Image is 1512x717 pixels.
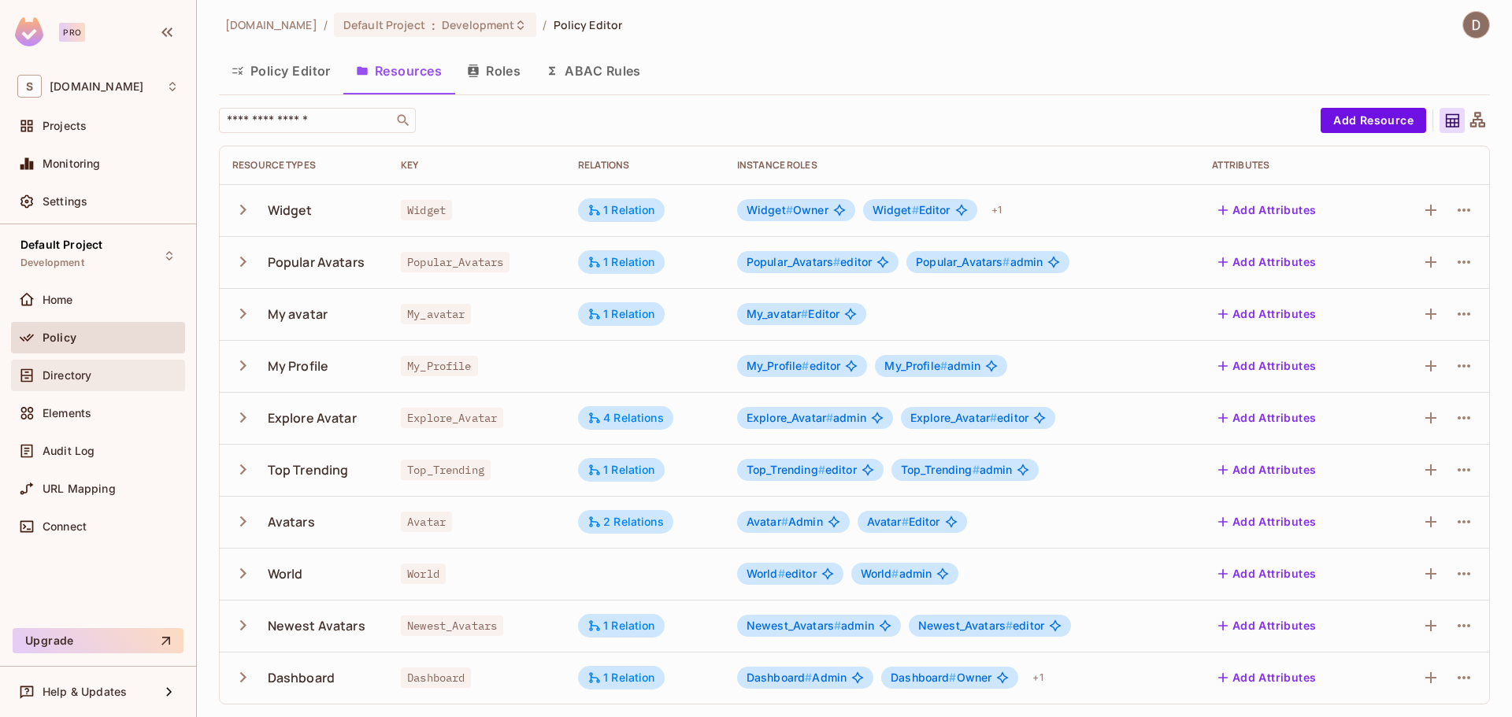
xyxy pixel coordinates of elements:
div: Attributes [1212,159,1366,172]
span: : [431,19,436,31]
span: Popular_Avatars [401,252,510,272]
span: Monitoring [43,157,101,170]
span: Workspace: savameta.com [50,80,143,93]
span: Avatar [867,515,909,528]
button: Roles [454,51,533,91]
span: Default Project [20,238,102,251]
span: editor [747,256,872,268]
span: My_Profile [884,359,947,372]
span: # [805,671,812,684]
span: # [902,515,909,528]
span: S [17,75,42,98]
span: editor [910,412,1028,424]
span: Newest_Avatars [747,619,841,632]
div: My avatar [268,305,328,323]
span: Audit Log [43,445,94,457]
span: Editor [867,516,940,528]
span: Explore_Avatar [401,408,503,428]
span: Help & Updates [43,686,127,698]
button: ABAC Rules [533,51,654,91]
span: Widget [747,203,793,216]
button: Add Attributes [1212,405,1323,431]
span: Directory [43,369,91,382]
span: Admin [747,516,823,528]
span: admin [747,412,866,424]
span: # [990,411,997,424]
div: Explore Avatar [268,409,357,427]
div: + 1 [1026,665,1049,690]
span: # [973,463,980,476]
span: Explore_Avatar [910,411,997,424]
span: Elements [43,407,91,419]
li: / [543,17,547,32]
button: Add Attributes [1212,249,1323,275]
span: # [940,359,947,372]
span: Policy Editor [554,17,623,32]
button: Add Attributes [1212,509,1323,534]
span: World [401,564,446,584]
span: Connect [43,520,87,533]
span: Top_Trending [901,463,980,476]
button: Add Attributes [1212,613,1323,638]
span: editor [747,567,817,580]
span: Admin [747,671,847,684]
div: Dashboard [268,669,335,686]
span: Dashboard [401,667,471,688]
span: editor [747,464,857,476]
button: Upgrade [13,628,183,653]
span: admin [747,619,874,632]
span: # [1002,255,1010,268]
li: / [324,17,328,32]
span: My_Profile [401,356,478,376]
span: Widget [401,200,452,220]
span: # [1006,619,1013,632]
span: Home [43,294,73,306]
div: 1 Relation [587,619,655,633]
div: Instance roles [737,159,1187,172]
span: Top_Trending [401,460,491,480]
span: admin [916,256,1043,268]
span: # [949,671,956,684]
span: URL Mapping [43,482,116,495]
span: # [833,255,840,268]
span: My_avatar [747,307,809,320]
div: Avatars [268,513,315,530]
div: 2 Relations [587,515,664,529]
span: admin [861,567,932,580]
span: admin [901,464,1013,476]
span: # [801,307,808,320]
span: # [781,515,788,528]
span: Development [20,257,84,269]
span: Settings [43,195,87,208]
span: Projects [43,120,87,132]
button: Resources [343,51,454,91]
div: World [268,565,303,582]
div: Resource Types [232,159,376,172]
span: Default Project [343,17,425,32]
span: # [802,359,809,372]
span: # [826,411,833,424]
span: editor [747,360,841,372]
span: Newest_Avatars [401,615,503,636]
span: Widget [873,203,919,216]
span: # [891,567,899,580]
span: # [778,567,785,580]
button: Add Attributes [1212,198,1323,223]
div: + 1 [985,198,1008,223]
span: # [912,203,919,216]
span: Avatar [747,515,788,528]
span: Policy [43,331,76,344]
div: Top Trending [268,461,349,479]
span: the active workspace [225,17,317,32]
span: My_avatar [401,304,471,324]
button: Add Attributes [1212,561,1323,586]
span: Dashboard [747,671,813,684]
span: My_Profile [747,359,810,372]
div: Pro [59,23,85,42]
span: # [786,203,793,216]
div: 1 Relation [587,203,655,217]
span: Dashboard [891,671,957,684]
span: Popular_Avatars [747,255,840,268]
span: Development [442,17,514,32]
span: # [834,619,841,632]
